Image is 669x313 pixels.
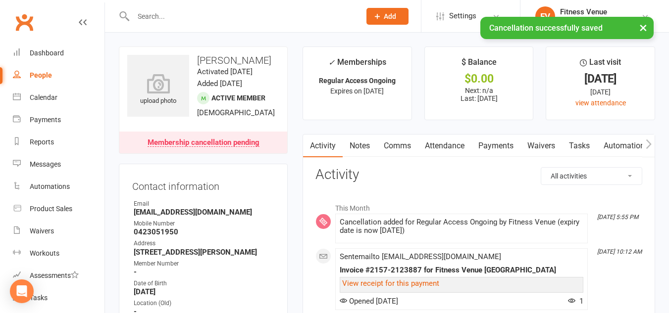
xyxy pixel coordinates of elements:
a: Workouts [13,242,104,265]
div: $ Balance [462,56,497,74]
div: Reports [30,138,54,146]
div: $0.00 [434,74,524,84]
a: Attendance [418,134,471,157]
strong: - [134,268,274,276]
div: Assessments [30,271,79,279]
strong: Regular Access Ongoing [319,77,396,85]
span: Opened [DATE] [340,297,398,306]
div: Tasks [30,294,48,302]
div: upload photo [127,74,189,106]
a: Assessments [13,265,104,287]
a: Tasks [13,287,104,309]
div: Memberships [328,56,386,74]
span: Settings [449,5,476,27]
span: Add [384,12,396,20]
a: Messages [13,153,104,176]
a: Clubworx [12,10,37,35]
a: Product Sales [13,198,104,220]
a: People [13,64,104,87]
strong: [EMAIL_ADDRESS][DOMAIN_NAME] [134,208,274,217]
div: Payments [30,116,61,124]
button: Add [366,8,409,25]
div: Product Sales [30,205,72,213]
a: Payments [471,134,520,157]
span: Expires on [DATE] [330,87,384,95]
div: Membership cancellation pending [148,139,259,147]
div: Calendar [30,93,57,101]
div: Email [134,199,274,209]
i: [DATE] 10:12 AM [597,248,642,255]
a: Automations [597,134,656,157]
i: [DATE] 5:55 PM [597,214,638,221]
strong: [DATE] [134,287,274,296]
a: Payments [13,109,104,131]
div: Fitness Venue [560,7,641,16]
a: Activity [303,134,343,157]
div: Mobile Number [134,219,274,228]
div: FV [535,6,555,26]
h3: Contact information [132,177,274,192]
h3: [PERSON_NAME] [127,55,279,66]
div: Dashboard [30,49,64,57]
div: Member Number [134,259,274,268]
span: 1 [568,297,583,306]
div: Invoice #2157-2123887 for Fitness Venue [GEOGRAPHIC_DATA] [340,266,583,274]
div: Automations [30,182,70,190]
a: Reports [13,131,104,153]
div: Date of Birth [134,279,274,288]
strong: [STREET_ADDRESS][PERSON_NAME] [134,248,274,257]
div: Fitness Venue Whitsunday [560,16,641,25]
a: Waivers [13,220,104,242]
strong: 0423051950 [134,227,274,236]
time: Activated [DATE] [197,67,253,76]
a: Notes [343,134,377,157]
a: Calendar [13,87,104,109]
div: [DATE] [555,87,646,97]
div: Cancellation added for Regular Access Ongoing by Fitness Venue (expiry date is now [DATE]) [340,218,583,235]
a: View receipt for this payment [342,279,439,288]
a: Waivers [520,134,562,157]
div: Waivers [30,227,54,235]
time: Added [DATE] [197,79,242,88]
div: [DATE] [555,74,646,84]
span: [DEMOGRAPHIC_DATA] [197,108,275,117]
div: Cancellation successfully saved [480,17,654,39]
div: People [30,71,52,79]
span: Active member [211,94,265,102]
input: Search... [130,9,354,23]
a: Automations [13,176,104,198]
h3: Activity [315,167,642,182]
div: Workouts [30,249,59,257]
div: Location (Old) [134,299,274,308]
div: Open Intercom Messenger [10,279,34,303]
div: Address [134,239,274,248]
a: Comms [377,134,418,157]
button: × [634,17,652,38]
a: Tasks [562,134,597,157]
div: Last visit [580,56,621,74]
div: Messages [30,160,61,168]
p: Next: n/a Last: [DATE] [434,87,524,102]
a: Dashboard [13,42,104,64]
li: This Month [315,198,642,214]
i: ✓ [328,58,335,67]
span: Sent email to [EMAIL_ADDRESS][DOMAIN_NAME] [340,252,501,261]
a: view attendance [575,99,626,107]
